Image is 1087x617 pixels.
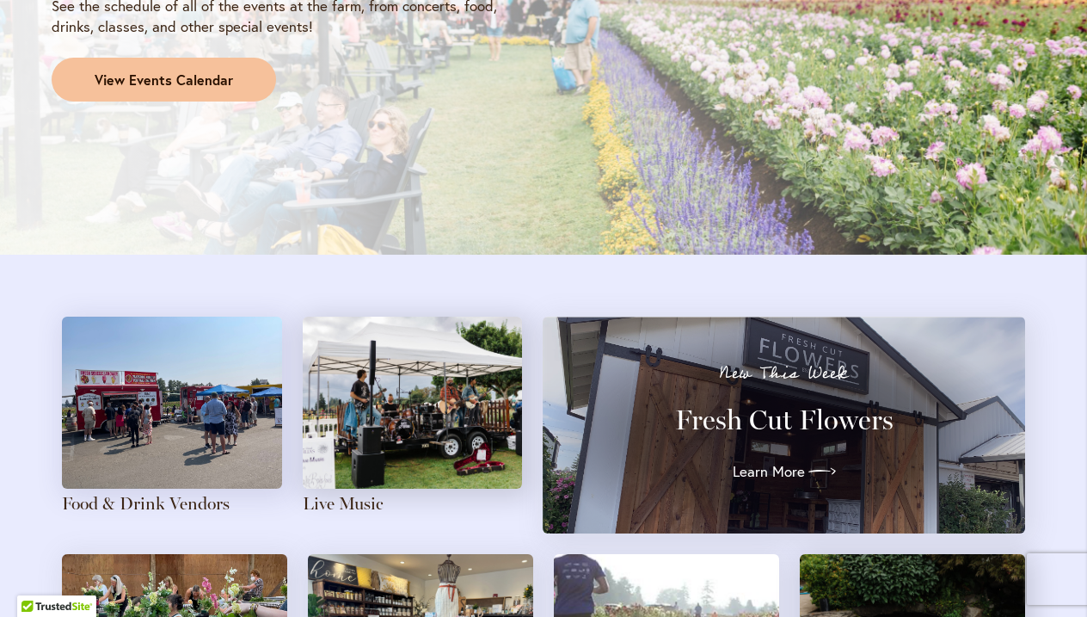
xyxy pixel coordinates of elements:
[733,461,805,482] span: Learn More
[574,403,994,437] h3: Fresh Cut Flowers
[303,493,384,514] a: Live Music
[62,317,282,489] img: Attendees gather around food trucks on a sunny day at the farm
[574,365,994,382] p: New This Week
[95,71,233,90] span: View Events Calendar
[303,317,523,489] img: A four-person band plays with a field of pink dahlias in the background
[52,58,276,102] a: View Events Calendar
[62,493,230,514] a: Food & Drink Vendors
[733,458,836,485] a: Learn More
